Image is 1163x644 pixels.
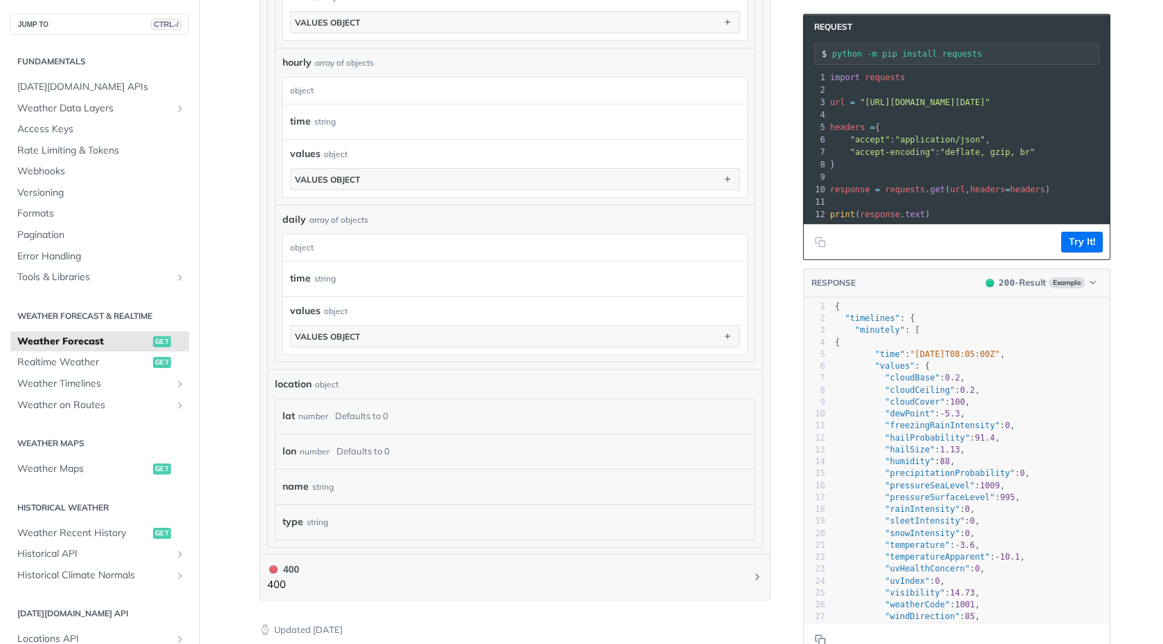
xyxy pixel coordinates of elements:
[10,565,189,586] a: Historical Climate NormalsShow subpages for Historical Climate Normals
[10,225,189,246] a: Pagination
[10,331,189,352] a: Weather Forecastget
[174,103,186,114] button: Show subpages for Weather Data Layers
[830,210,855,219] span: print
[153,528,171,539] span: get
[835,493,1020,502] span: : ,
[309,214,368,226] div: array of objects
[10,14,189,35] button: JUMP TOCTRL-/
[804,372,825,384] div: 7
[10,437,189,450] h2: Weather Maps
[10,140,189,161] a: Rate Limiting & Tokens
[1061,232,1103,252] button: Try It!
[10,267,189,288] a: Tools & LibrariesShow subpages for Tools & Libraries
[804,444,825,456] div: 13
[804,134,827,146] div: 6
[17,165,186,178] span: Webhooks
[965,528,970,538] span: 0
[298,406,328,426] div: number
[174,272,186,283] button: Show subpages for Tools & Libraries
[804,468,825,479] div: 15
[835,349,1005,359] span: : ,
[1000,552,1020,562] span: 10.1
[17,270,171,284] span: Tools & Libraries
[970,185,1005,194] span: headers
[10,352,189,373] a: Realtime Weatherget
[885,481,975,490] span: "pressureSeaLevel"
[10,119,189,140] a: Access Keys
[291,12,739,33] button: values object
[10,607,189,620] h2: [DATE][DOMAIN_NAME] API
[282,55,312,70] span: hourly
[315,378,339,391] div: object
[17,228,186,242] span: Pagination
[965,504,970,514] span: 0
[17,569,171,582] span: Historical Climate Normals
[835,504,975,514] span: : ,
[835,325,920,335] span: : [
[885,504,959,514] span: "rainIntensity"
[804,196,827,208] div: 11
[153,357,171,368] span: get
[885,552,990,562] span: "temperatureApparent"
[960,385,975,395] span: 0.2
[1000,493,1015,502] span: 995
[905,210,925,219] span: text
[307,512,328,532] div: string
[845,313,899,323] span: "timelines"
[885,611,959,621] span: "windDirection"
[1010,185,1045,194] span: headers
[804,349,825,360] div: 5
[282,441,296,461] label: lon
[1049,277,1085,288] span: Example
[940,457,950,466] span: 88
[835,468,1030,478] span: : ,
[804,456,825,468] div: 14
[10,77,189,98] a: [DATE][DOMAIN_NAME] APIs
[885,493,995,502] span: "pressureSurfaceLevel"
[17,122,186,136] span: Access Keys
[17,144,186,158] span: Rate Limiting & Tokens
[804,96,827,109] div: 3
[295,174,360,185] div: values object
[174,400,186,411] button: Show subpages for Weather on Routes
[950,588,975,598] span: 14.73
[10,523,189,544] a: Weather Recent Historyget
[283,77,743,104] div: object
[885,433,970,443] span: "hailProbability"
[17,207,186,221] span: Formats
[804,208,827,221] div: 12
[275,377,312,392] span: location
[153,463,171,475] span: get
[885,373,939,383] span: "cloudBase"
[835,564,985,573] span: : ,
[282,212,306,227] span: daily
[940,445,960,454] span: 1.13
[10,459,189,479] a: Weather Mapsget
[979,276,1103,290] button: 200200-ResultExample
[830,160,835,169] span: }
[804,84,827,96] div: 2
[980,481,1000,490] span: 1009
[955,600,975,609] span: 1001
[995,552,1000,562] span: -
[804,146,827,158] div: 7
[875,361,915,371] span: "values"
[940,409,945,418] span: -
[312,477,334,497] div: string
[835,588,980,598] span: : ,
[835,338,840,347] span: {
[835,445,965,454] span: : ,
[804,563,825,575] div: 23
[153,336,171,347] span: get
[174,378,186,389] button: Show subpages for Weather Timelines
[10,544,189,564] a: Historical APIShow subpages for Historical API
[10,55,189,68] h2: Fundamentals
[17,335,150,349] span: Weather Forecast
[804,183,827,196] div: 10
[804,109,827,121] div: 4
[885,468,1015,478] span: "precipitationProbability"
[811,276,856,290] button: RESPONSE
[804,360,825,372] div: 6
[282,512,303,532] label: type
[885,397,945,407] span: "cloudCover"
